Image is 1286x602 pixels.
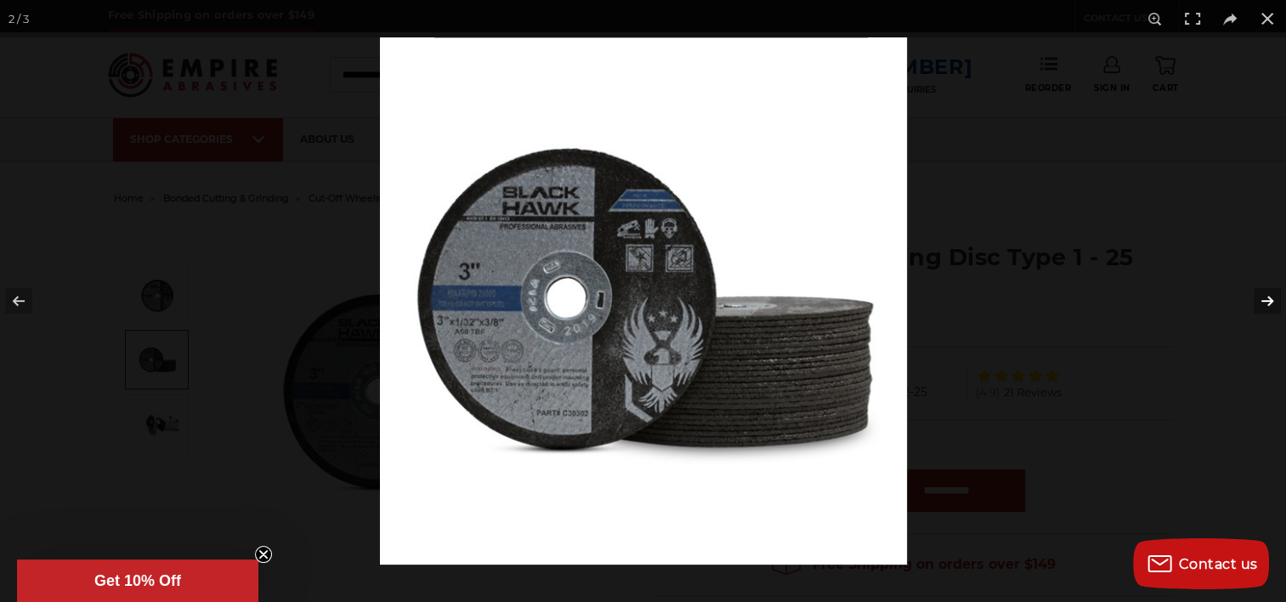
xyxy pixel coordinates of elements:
span: Get 10% Off [94,572,181,589]
button: Contact us [1133,538,1269,589]
span: Contact us [1179,556,1258,572]
button: Next (arrow right) [1227,258,1286,344]
button: Close teaser [255,546,272,563]
div: Get 10% OffClose teaser [17,559,258,602]
img: IMG_3132__95889.1680561030.jpg [380,37,907,565]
